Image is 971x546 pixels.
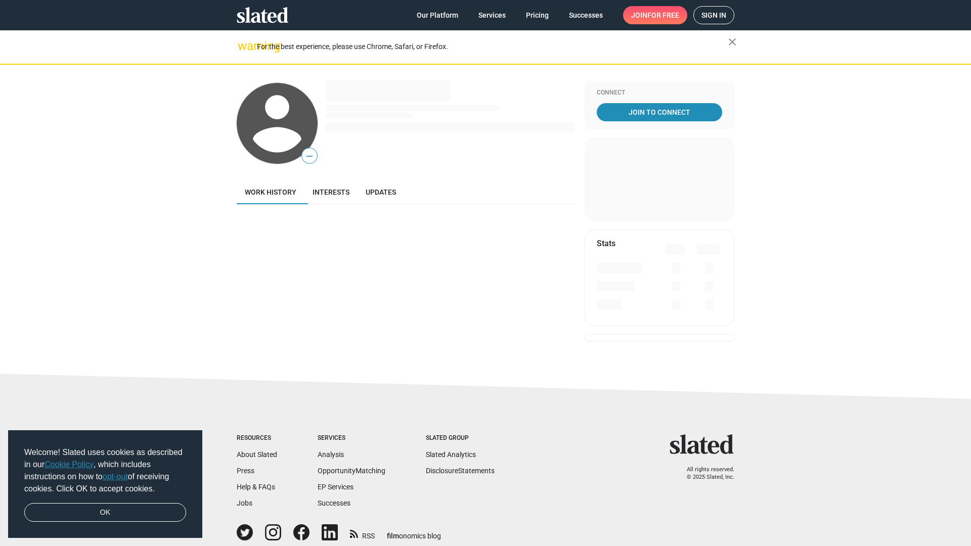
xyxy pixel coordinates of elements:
[245,188,296,196] span: Work history
[237,499,252,507] a: Jobs
[693,6,734,24] a: Sign in
[237,434,277,442] div: Resources
[676,466,734,481] p: All rights reserved. © 2025 Slated, Inc.
[366,188,396,196] span: Updates
[426,450,476,459] a: Slated Analytics
[24,503,186,522] a: dismiss cookie message
[726,36,738,48] mat-icon: close
[526,6,549,24] span: Pricing
[313,188,349,196] span: Interests
[478,6,506,24] span: Services
[599,103,720,121] span: Join To Connect
[103,472,128,481] a: opt-out
[302,150,317,163] span: —
[387,523,441,541] a: filmonomics blog
[470,6,514,24] a: Services
[387,532,399,540] span: film
[238,40,250,52] mat-icon: warning
[24,446,186,495] span: Welcome! Slated uses cookies as described in our , which includes instructions on how to of recei...
[318,450,344,459] a: Analysis
[318,499,350,507] a: Successes
[237,467,254,475] a: Press
[426,434,495,442] div: Slated Group
[623,6,687,24] a: Joinfor free
[304,180,358,204] a: Interests
[597,103,722,121] a: Join To Connect
[417,6,458,24] span: Our Platform
[318,434,385,442] div: Services
[426,467,495,475] a: DisclosureStatements
[350,525,375,541] a: RSS
[561,6,611,24] a: Successes
[237,180,304,204] a: Work history
[237,450,277,459] a: About Slated
[409,6,466,24] a: Our Platform
[701,7,726,24] span: Sign in
[358,180,404,204] a: Updates
[318,483,354,491] a: EP Services
[597,238,615,249] mat-card-title: Stats
[237,483,275,491] a: Help & FAQs
[8,430,202,538] div: cookieconsent
[597,89,722,97] div: Connect
[631,6,679,24] span: Join
[318,467,385,475] a: OpportunityMatching
[647,6,679,24] span: for free
[569,6,603,24] span: Successes
[257,40,728,54] div: For the best experience, please use Chrome, Safari, or Firefox.
[45,460,94,469] a: Cookie Policy
[518,6,557,24] a: Pricing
